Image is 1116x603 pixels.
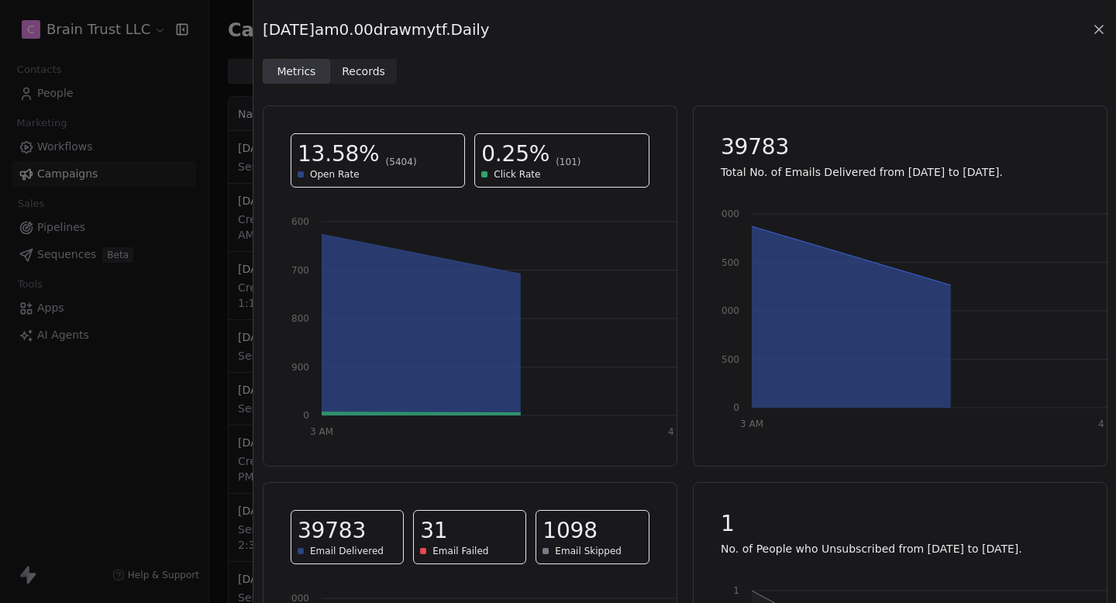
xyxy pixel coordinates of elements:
tspan: 0 [303,410,309,421]
p: Total No. of Emails Delivered from [DATE] to [DATE]. [721,164,1080,180]
tspan: 1 [733,585,739,596]
tspan: 22500 [709,257,739,268]
span: (5404) [386,156,417,168]
tspan: 3600 [285,216,309,227]
span: 0.25% [481,140,549,168]
span: 39783 [298,517,366,545]
span: 13.58% [298,140,380,168]
span: 31 [420,517,447,545]
span: Email Skipped [555,545,622,557]
p: No. of People who Unsubscribed from [DATE] to [DATE]. [721,541,1080,556]
span: Open Rate [310,168,360,181]
span: Email Delivered [310,545,384,557]
tspan: 900 [291,362,309,373]
tspan: 2700 [285,265,309,276]
span: 1098 [542,517,597,545]
tspan: 15000 [709,305,739,316]
span: 39783 [721,133,789,161]
tspan: 7500 [715,354,739,365]
span: Click Rate [494,168,540,181]
span: Email Failed [432,545,488,557]
tspan: 3 AM [310,426,333,437]
tspan: 4 AM [668,426,691,437]
span: 1 [721,510,735,538]
span: (101) [556,156,580,168]
span: [DATE]am0.00drawmytf.Daily [263,19,490,40]
tspan: 0 [733,402,739,413]
tspan: 1800 [285,313,309,324]
tspan: 3 AM [739,419,763,429]
tspan: 30000 [709,208,739,219]
span: Records [342,64,385,80]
